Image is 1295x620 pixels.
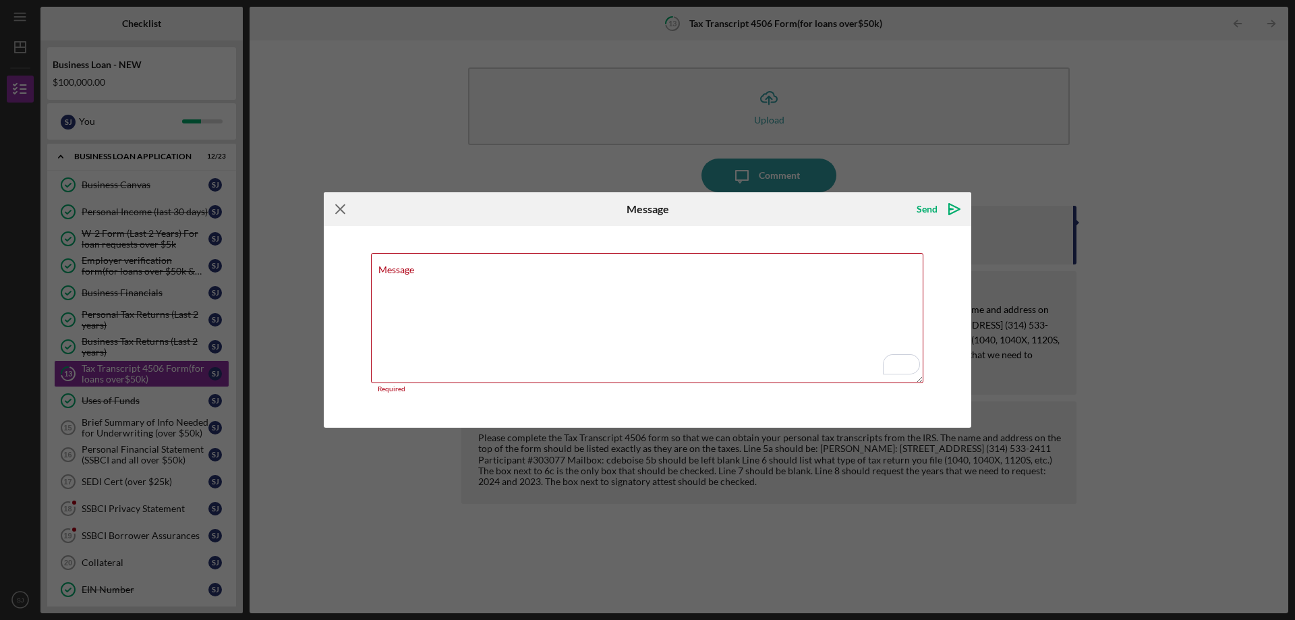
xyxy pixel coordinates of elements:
[917,196,938,223] div: Send
[371,385,924,393] div: Required
[903,196,971,223] button: Send
[627,203,669,215] h6: Message
[378,264,414,275] label: Message
[371,253,923,383] textarea: To enrich screen reader interactions, please activate Accessibility in Grammarly extension settings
